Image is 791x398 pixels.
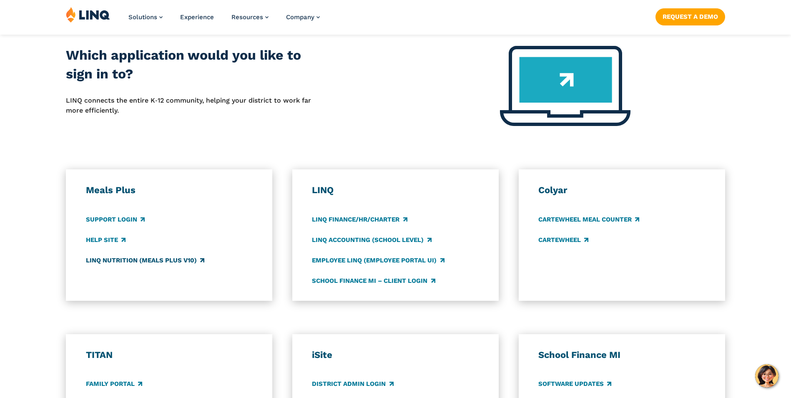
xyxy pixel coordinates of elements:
[286,13,314,21] span: Company
[312,184,479,196] h3: LINQ
[231,13,269,21] a: Resources
[231,13,263,21] span: Resources
[312,256,444,265] a: Employee LINQ (Employee Portal UI)
[86,380,142,389] a: Family Portal
[128,13,157,21] span: Solutions
[86,235,126,244] a: Help Site
[538,349,705,361] h3: School Finance MI
[128,7,320,34] nav: Primary Navigation
[538,235,588,244] a: CARTEWHEEL
[655,7,725,25] nav: Button Navigation
[312,349,479,361] h3: iSite
[86,215,145,224] a: Support Login
[655,8,725,25] a: Request a Demo
[66,7,110,23] img: LINQ | K‑12 Software
[312,276,435,285] a: School Finance MI – Client Login
[538,215,639,224] a: CARTEWHEEL Meal Counter
[312,235,431,244] a: LINQ Accounting (school level)
[312,380,393,389] a: District Admin Login
[86,184,253,196] h3: Meals Plus
[128,13,163,21] a: Solutions
[538,184,705,196] h3: Colyar
[66,96,329,116] p: LINQ connects the entire K‑12 community, helping your district to work far more efficiently.
[755,364,778,388] button: Hello, have a question? Let’s chat.
[538,380,611,389] a: Software Updates
[66,46,329,84] h2: Which application would you like to sign in to?
[86,256,204,265] a: LINQ Nutrition (Meals Plus v10)
[286,13,320,21] a: Company
[312,215,407,224] a: LINQ Finance/HR/Charter
[86,349,253,361] h3: TITAN
[180,13,214,21] a: Experience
